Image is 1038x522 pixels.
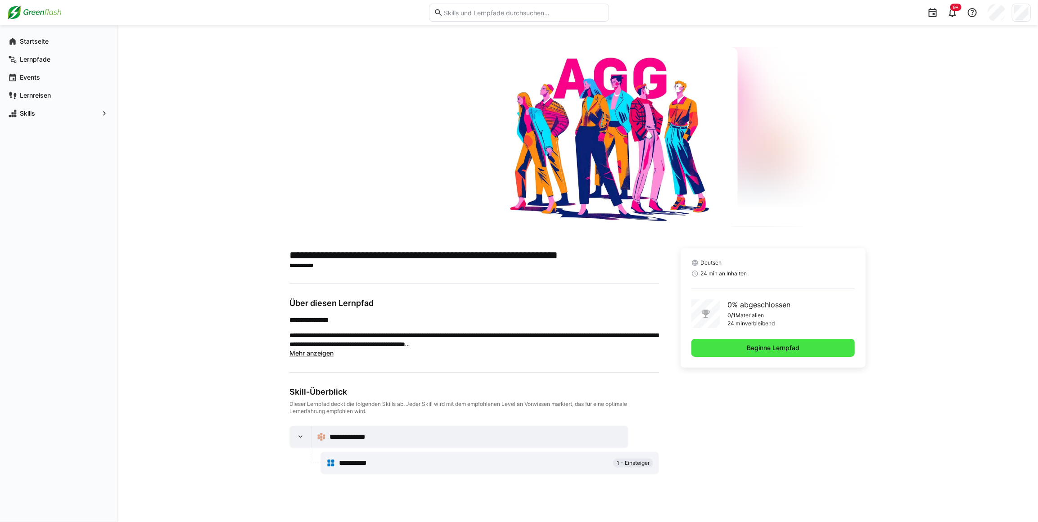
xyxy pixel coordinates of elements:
p: 24 min [727,320,745,327]
span: 9+ [953,4,959,10]
p: verbleibend [745,320,775,327]
div: Dieser Lernpfad deckt die folgenden Skills ab. Jeder Skill wird mit dem empfohlenen Level an Vorw... [289,400,659,415]
span: 24 min an Inhalten [700,270,747,277]
div: Skill-Überblick [289,387,659,397]
p: 0% abgeschlossen [727,299,790,310]
input: Skills und Lernpfade durchsuchen… [443,9,604,17]
span: Deutsch [700,259,722,266]
span: 1 - Einsteiger [617,459,650,467]
button: Beginne Lernpfad [691,339,855,357]
h3: Über diesen Lernpfad [289,298,659,308]
p: Materialien [736,312,764,319]
p: 0/1 [727,312,736,319]
span: Beginne Lernpfad [745,343,801,352]
span: Mehr anzeigen [289,349,334,357]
